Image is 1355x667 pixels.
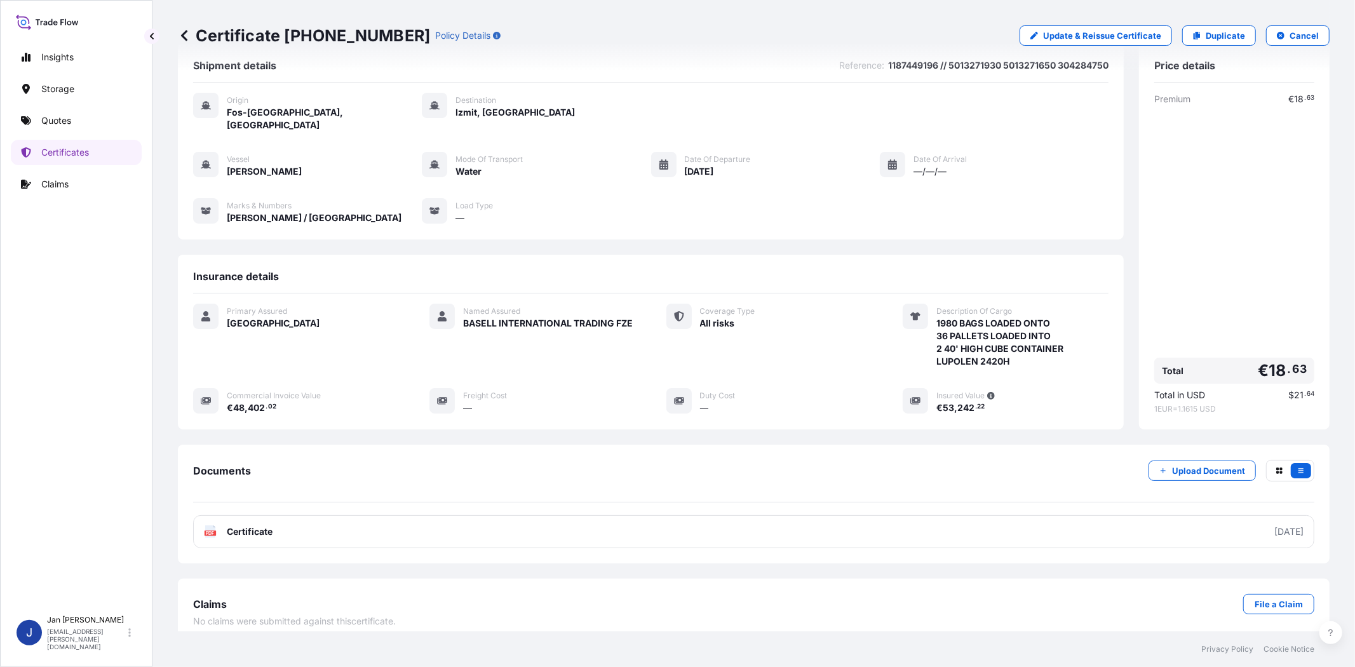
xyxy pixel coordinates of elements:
span: Freight Cost [463,391,507,401]
p: Update & Reissue Certificate [1043,29,1161,42]
p: Policy Details [435,29,490,42]
button: Upload Document [1149,461,1256,481]
button: Cancel [1266,25,1330,46]
span: € [227,403,233,412]
span: [PERSON_NAME] / [GEOGRAPHIC_DATA] [227,212,401,224]
span: 48 [233,403,245,412]
text: PDF [206,531,215,536]
a: Insights [11,44,142,70]
a: Cookie Notice [1264,644,1314,654]
span: . [1304,392,1306,396]
span: — [700,401,709,414]
span: Named Assured [463,306,520,316]
a: Privacy Policy [1201,644,1253,654]
span: 21 [1294,391,1304,400]
p: File a Claim [1255,598,1303,610]
span: € [936,403,943,412]
span: BASELL INTERNATIONAL TRADING FZE [463,317,633,330]
p: [EMAIL_ADDRESS][PERSON_NAME][DOMAIN_NAME] [47,628,126,650]
span: Documents [193,464,251,477]
p: Certificate [PHONE_NUMBER] [178,25,430,46]
span: —/—/— [913,165,947,178]
span: 18 [1269,363,1286,379]
span: Destination [455,95,496,105]
div: [DATE] [1274,525,1304,538]
span: Duty Cost [700,391,736,401]
a: Claims [11,172,142,197]
span: 64 [1307,392,1314,396]
span: 63 [1307,96,1314,100]
span: Mode of Transport [455,154,523,165]
span: J [26,626,32,639]
a: Quotes [11,108,142,133]
span: Insured Value [936,391,985,401]
span: Vessel [227,154,250,165]
span: Insurance details [193,270,279,283]
span: 18 [1294,95,1304,104]
span: Marks & Numbers [227,201,292,211]
span: Certificate [227,525,273,538]
p: Jan [PERSON_NAME] [47,615,126,625]
a: PDFCertificate[DATE] [193,515,1314,548]
span: . [1288,365,1291,373]
span: [DATE] [685,165,714,178]
span: Premium [1154,93,1190,105]
span: € [1258,363,1269,379]
span: $ [1288,391,1294,400]
span: . [975,405,977,409]
span: , [954,403,957,412]
span: Origin [227,95,248,105]
p: Claims [41,178,69,191]
span: . [266,405,267,409]
a: Update & Reissue Certificate [1020,25,1172,46]
span: [PERSON_NAME] [227,165,302,178]
span: Commercial Invoice Value [227,391,321,401]
span: Izmit, [GEOGRAPHIC_DATA] [455,106,575,119]
span: . [1304,96,1306,100]
span: 242 [957,403,974,412]
span: Primary Assured [227,306,287,316]
span: 1 EUR = 1.1615 USD [1154,404,1314,414]
span: [GEOGRAPHIC_DATA] [227,317,320,330]
span: No claims were submitted against this certificate . [193,615,396,628]
p: Certificates [41,146,89,159]
span: Date of Departure [685,154,751,165]
span: Fos-[GEOGRAPHIC_DATA], [GEOGRAPHIC_DATA] [227,106,422,131]
span: All risks [700,317,735,330]
span: Claims [193,598,227,610]
p: Duplicate [1206,29,1245,42]
p: Upload Document [1172,464,1245,477]
span: Date of Arrival [913,154,967,165]
a: File a Claim [1243,594,1314,614]
span: Coverage Type [700,306,755,316]
span: 02 [268,405,276,409]
p: Insights [41,51,74,64]
span: Total in USD [1154,389,1205,401]
span: — [455,212,464,224]
span: Load Type [455,201,493,211]
span: € [1288,95,1294,104]
span: — [463,401,472,414]
span: 1980 BAGS LOADED ONTO 36 PALLETS LOADED INTO 2 40' HIGH CUBE CONTAINER LUPOLEN 2420H [936,317,1063,368]
span: , [245,403,248,412]
span: Water [455,165,482,178]
span: 63 [1293,365,1307,373]
a: Duplicate [1182,25,1256,46]
span: Total [1162,365,1183,377]
p: Quotes [41,114,71,127]
p: Storage [41,83,74,95]
span: Description Of Cargo [936,306,1012,316]
span: 22 [978,405,985,409]
a: Certificates [11,140,142,165]
p: Cancel [1290,29,1319,42]
span: 53 [943,403,954,412]
a: Storage [11,76,142,102]
span: 402 [248,403,265,412]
